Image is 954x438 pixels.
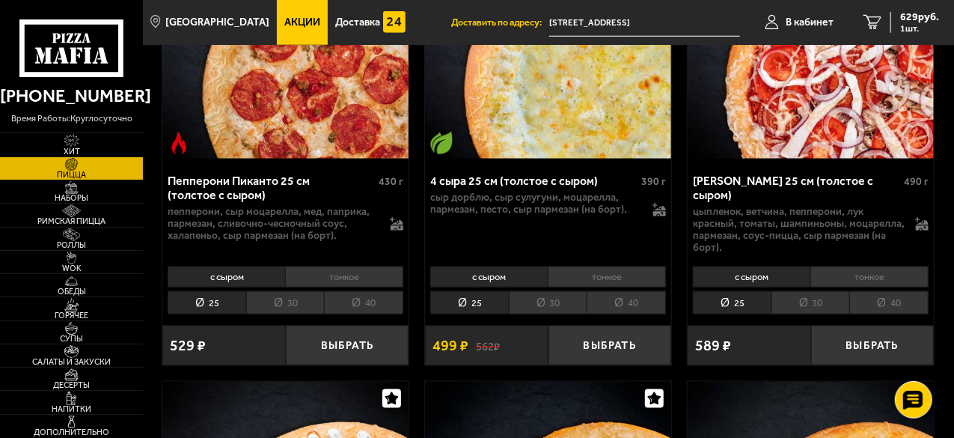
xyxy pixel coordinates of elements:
span: 629 руб. [900,12,939,22]
span: 430 г [379,175,403,188]
s: 562 ₽ [476,339,500,353]
span: [GEOGRAPHIC_DATA] [166,17,270,28]
span: Акции [284,17,320,28]
li: 25 [168,291,246,314]
li: 30 [246,291,325,314]
span: 1 шт. [900,24,939,33]
li: 40 [849,291,929,314]
span: Доставить по адресу: [451,18,549,28]
span: 529 ₽ [170,338,206,353]
li: 25 [693,291,771,314]
li: тонкое [548,267,666,288]
span: 589 ₽ [695,338,731,353]
span: 499 ₽ [432,338,468,353]
li: тонкое [810,267,929,288]
li: 25 [430,291,509,314]
span: Доставка [335,17,380,28]
span: В кабинет [786,17,834,28]
img: Вегетарианское блюдо [430,132,453,154]
button: Выбрать [548,326,672,365]
input: Ваш адрес доставки [549,9,740,37]
p: сыр дорблю, сыр сулугуни, моцарелла, пармезан, песто, сыр пармезан (на борт). [430,192,643,216]
p: пепперони, сыр Моцарелла, мед, паприка, пармезан, сливочно-чесночный соус, халапеньо, сыр пармеза... [168,206,380,242]
span: 390 г [641,175,666,188]
li: с сыром [168,267,285,288]
li: с сыром [693,267,810,288]
span: 490 г [904,175,929,188]
li: 30 [771,291,850,314]
img: Острое блюдо [168,132,190,154]
div: Пепперони Пиканто 25 см (толстое с сыром) [168,174,375,202]
li: 40 [587,291,666,314]
li: с сыром [430,267,548,288]
img: 15daf4d41897b9f0e9f617042186c801.svg [383,11,406,34]
p: цыпленок, ветчина, пепперони, лук красный, томаты, шампиньоны, моцарелла, пармезан, соус-пицца, с... [693,206,905,254]
li: тонкое [285,267,403,288]
button: Выбрать [286,326,409,365]
li: 40 [324,291,403,314]
li: 30 [509,291,587,314]
div: [PERSON_NAME] 25 см (толстое с сыром) [693,174,900,202]
button: Выбрать [811,326,935,365]
div: 4 сыра 25 см (толстое с сыром) [430,174,637,188]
